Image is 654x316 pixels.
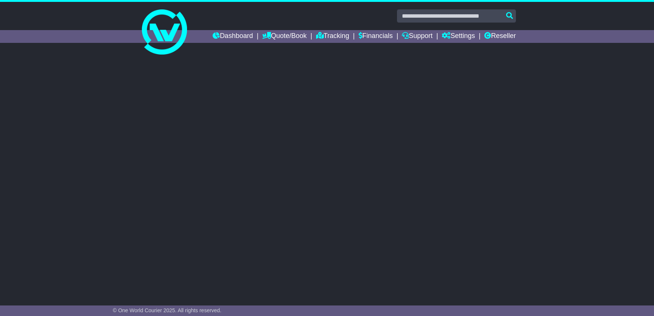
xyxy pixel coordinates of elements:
[359,30,393,43] a: Financials
[484,30,516,43] a: Reseller
[316,30,349,43] a: Tracking
[113,307,222,313] span: © One World Courier 2025. All rights reserved.
[442,30,475,43] a: Settings
[213,30,253,43] a: Dashboard
[262,30,307,43] a: Quote/Book
[402,30,432,43] a: Support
